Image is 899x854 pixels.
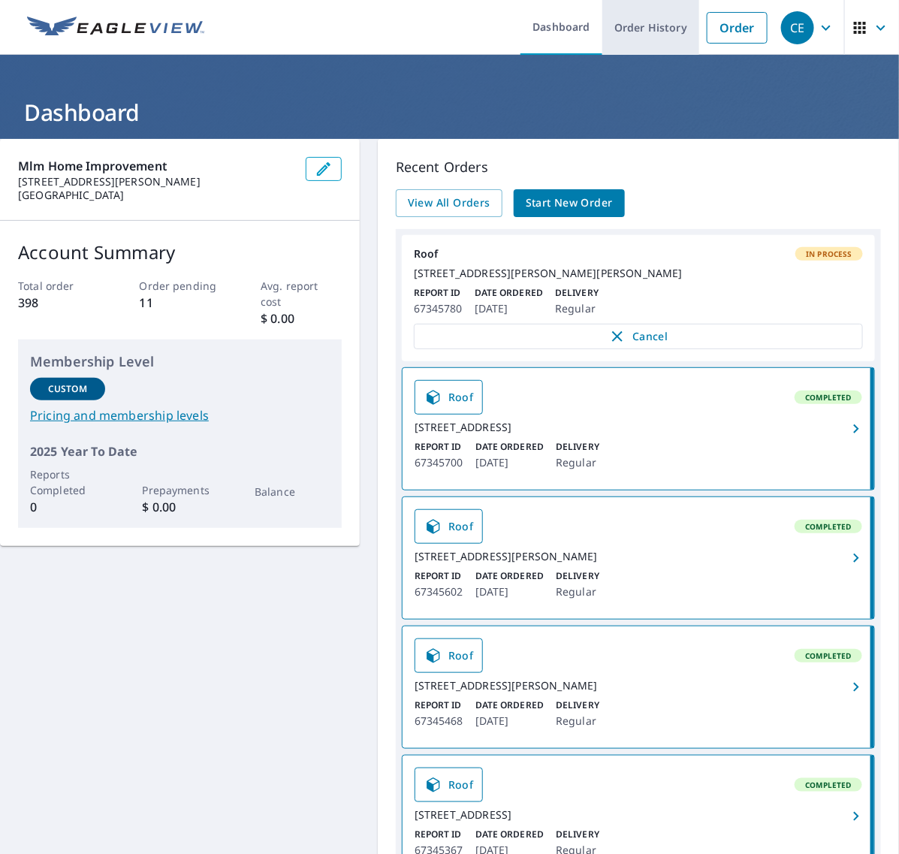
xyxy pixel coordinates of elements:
[18,189,294,202] p: [GEOGRAPHIC_DATA]
[403,497,874,619] a: RoofCompleted[STREET_ADDRESS][PERSON_NAME]Report ID67345602Date Ordered[DATE]DeliveryRegular
[415,679,862,693] div: [STREET_ADDRESS][PERSON_NAME]
[475,569,544,583] p: Date Ordered
[415,569,463,583] p: Report ID
[403,368,874,490] a: RoofCompleted[STREET_ADDRESS]Report ID67345700Date Ordered[DATE]DeliveryRegular
[796,780,861,790] span: Completed
[415,828,463,841] p: Report ID
[30,406,330,424] a: Pricing and membership levels
[18,157,294,175] p: Mlm Home Improvement
[526,194,613,213] span: Start New Order
[18,175,294,189] p: [STREET_ADDRESS][PERSON_NAME]
[475,454,544,472] p: [DATE]
[796,521,861,532] span: Completed
[402,235,875,361] a: RoofIn Process[STREET_ADDRESS][PERSON_NAME][PERSON_NAME]Report ID67345780Date Ordered[DATE]Delive...
[415,509,484,544] a: Roof
[143,482,218,498] p: Prepayments
[556,569,599,583] p: Delivery
[30,498,105,516] p: 0
[556,712,599,730] p: Regular
[415,699,463,712] p: Report ID
[261,278,342,309] p: Avg. report cost
[30,442,330,460] p: 2025 Year To Date
[781,11,814,44] div: CE
[796,650,861,661] span: Completed
[18,278,99,294] p: Total order
[414,247,863,261] div: Roof
[396,157,881,177] p: Recent Orders
[475,699,544,712] p: Date Ordered
[475,828,544,841] p: Date Ordered
[18,294,99,312] p: 398
[475,300,543,318] p: [DATE]
[408,194,490,213] span: View All Orders
[415,583,463,601] p: 67345602
[555,286,599,300] p: Delivery
[415,712,463,730] p: 67345468
[18,239,342,266] p: Account Summary
[424,518,474,536] span: Roof
[424,388,474,406] span: Roof
[707,12,768,44] a: Order
[475,583,544,601] p: [DATE]
[255,484,330,499] p: Balance
[514,189,625,217] a: Start New Order
[415,380,484,415] a: Roof
[556,454,599,472] p: Regular
[415,550,862,563] div: [STREET_ADDRESS][PERSON_NAME]
[430,327,847,346] span: Cancel
[556,583,599,601] p: Regular
[415,454,463,472] p: 67345700
[403,626,874,748] a: RoofCompleted[STREET_ADDRESS][PERSON_NAME]Report ID67345468Date Ordered[DATE]DeliveryRegular
[797,249,861,259] span: In Process
[414,300,463,318] p: 67345780
[424,776,474,794] span: Roof
[556,440,599,454] p: Delivery
[48,382,87,396] p: Custom
[555,300,599,318] p: Regular
[475,286,543,300] p: Date Ordered
[415,440,463,454] p: Report ID
[415,638,484,673] a: Roof
[796,392,861,403] span: Completed
[140,278,221,294] p: Order pending
[414,324,863,349] button: Cancel
[396,189,502,217] a: View All Orders
[414,267,863,280] div: [STREET_ADDRESS][PERSON_NAME][PERSON_NAME]
[30,352,330,372] p: Membership Level
[475,712,544,730] p: [DATE]
[415,768,484,802] a: Roof
[556,699,599,712] p: Delivery
[30,466,105,498] p: Reports Completed
[18,97,881,128] h1: Dashboard
[143,498,218,516] p: $ 0.00
[475,440,544,454] p: Date Ordered
[414,286,463,300] p: Report ID
[140,294,221,312] p: 11
[424,647,474,665] span: Roof
[415,808,862,822] div: [STREET_ADDRESS]
[415,421,862,434] div: [STREET_ADDRESS]
[556,828,599,841] p: Delivery
[27,17,204,39] img: EV Logo
[261,309,342,327] p: $ 0.00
